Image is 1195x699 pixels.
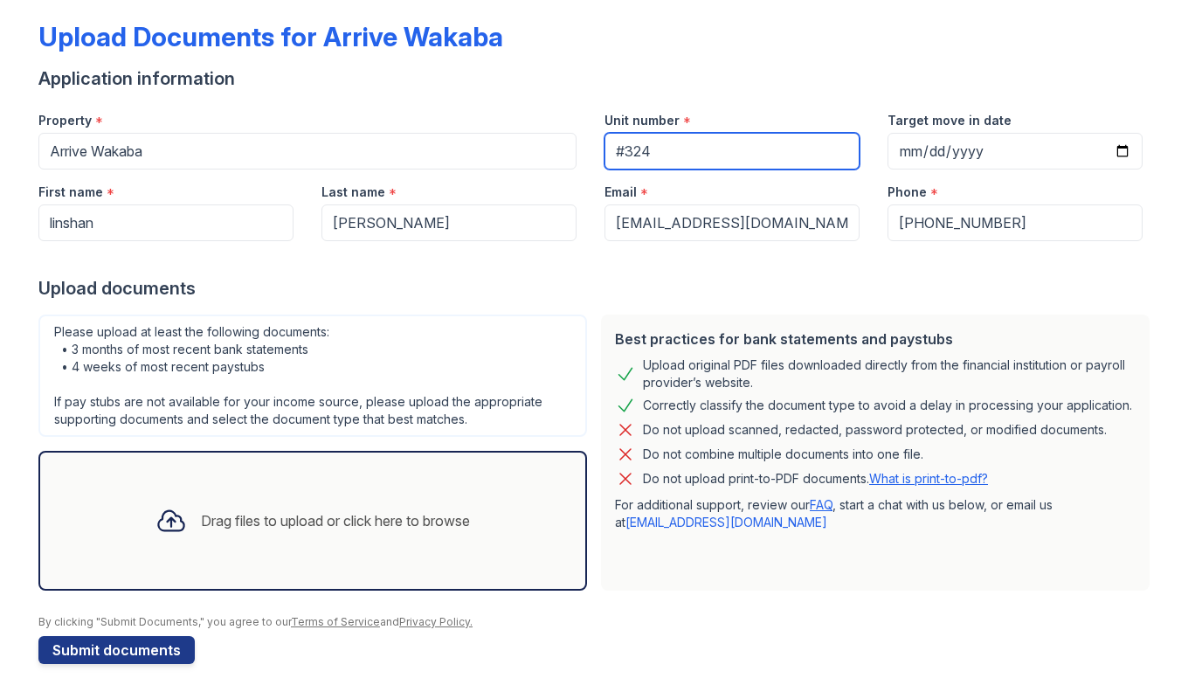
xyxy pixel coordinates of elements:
a: [EMAIL_ADDRESS][DOMAIN_NAME] [625,515,827,529]
label: Target move in date [888,112,1012,129]
div: Upload original PDF files downloaded directly from the financial institution or payroll provider’... [643,356,1136,391]
a: FAQ [810,497,832,512]
div: Application information [38,66,1157,91]
label: Unit number [604,112,680,129]
a: Privacy Policy. [399,615,473,628]
div: Best practices for bank statements and paystubs [615,329,1136,349]
div: Drag files to upload or click here to browse [201,510,470,531]
p: For additional support, review our , start a chat with us below, or email us at [615,496,1136,531]
label: Property [38,112,92,129]
label: Email [604,183,637,201]
a: What is print-to-pdf? [869,471,988,486]
div: By clicking "Submit Documents," you agree to our and [38,615,1157,629]
button: Submit documents [38,636,195,664]
div: Do not combine multiple documents into one file. [643,444,923,465]
label: Last name [321,183,385,201]
div: Correctly classify the document type to avoid a delay in processing your application. [643,395,1132,416]
a: Terms of Service [291,615,380,628]
label: Phone [888,183,927,201]
p: Do not upload print-to-PDF documents. [643,470,988,488]
div: Upload Documents for Arrive Wakaba [38,21,503,52]
label: First name [38,183,103,201]
div: Upload documents [38,276,1157,301]
div: Please upload at least the following documents: • 3 months of most recent bank statements • 4 wee... [38,315,587,437]
div: Do not upload scanned, redacted, password protected, or modified documents. [643,419,1107,440]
